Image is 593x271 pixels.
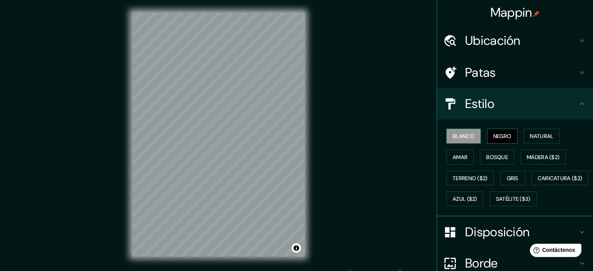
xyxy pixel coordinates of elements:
[530,133,553,140] font: Natural
[453,175,488,182] font: Terreno ($2)
[453,154,467,161] font: Amar
[496,196,531,203] font: Satélite ($3)
[493,133,512,140] font: Negro
[538,175,582,182] font: Caricatura ($2)
[524,241,584,262] iframe: Lanzador de widgets de ayuda
[487,129,518,143] button: Negro
[292,243,301,253] button: Activar o desactivar atribución
[465,64,496,81] font: Patas
[437,25,593,56] div: Ubicación
[132,12,305,257] canvas: Mapa
[446,171,494,186] button: Terreno ($2)
[531,171,589,186] button: Caricatura ($2)
[527,154,559,161] font: Madera ($2)
[446,129,481,143] button: Blanco
[437,216,593,248] div: Disposición
[486,154,508,161] font: Bosque
[446,191,483,206] button: Azul ($2)
[437,57,593,88] div: Patas
[533,11,540,17] img: pin-icon.png
[490,191,537,206] button: Satélite ($3)
[453,196,477,203] font: Azul ($2)
[465,224,529,240] font: Disposición
[480,150,514,165] button: Bosque
[520,150,566,165] button: Madera ($2)
[465,32,520,49] font: Ubicación
[446,150,474,165] button: Amar
[465,96,494,112] font: Estilo
[507,175,519,182] font: Gris
[453,133,474,140] font: Blanco
[490,4,532,21] font: Mappin
[500,171,525,186] button: Gris
[437,88,593,119] div: Estilo
[524,129,559,143] button: Natural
